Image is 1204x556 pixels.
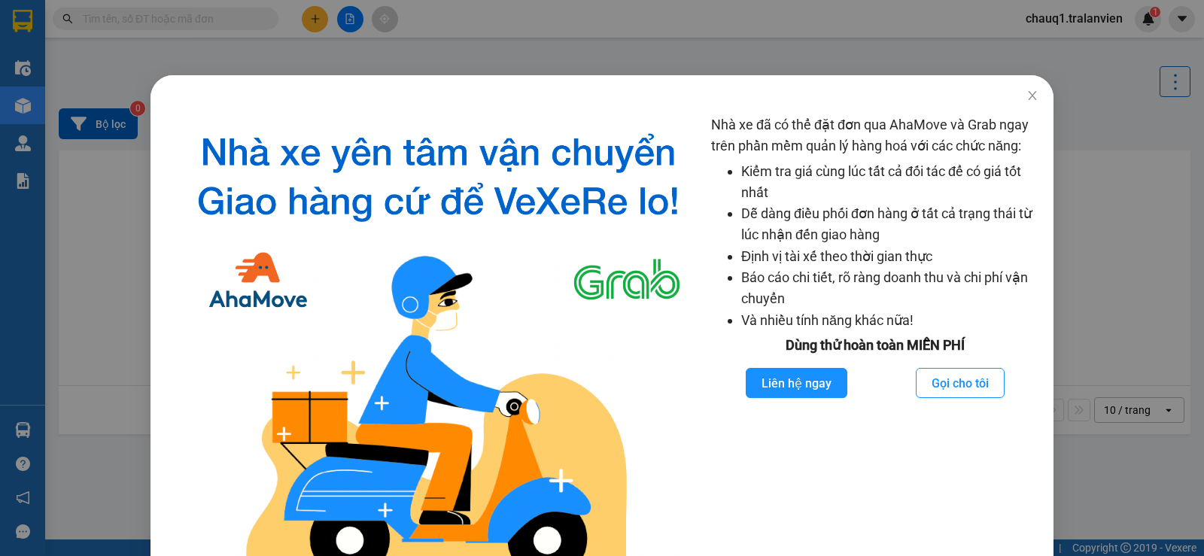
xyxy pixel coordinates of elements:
[741,203,1038,246] li: Dễ dàng điều phối đơn hàng ở tất cả trạng thái từ lúc nhận đến giao hàng
[741,161,1038,204] li: Kiểm tra giá cùng lúc tất cả đối tác để có giá tốt nhất
[711,335,1038,356] div: Dùng thử hoàn toàn MIỄN PHÍ
[746,368,847,398] button: Liên hệ ngay
[916,368,1005,398] button: Gọi cho tôi
[741,267,1038,310] li: Báo cáo chi tiết, rõ ràng doanh thu và chi phí vận chuyển
[741,310,1038,331] li: Và nhiều tính năng khác nữa!
[1011,75,1053,117] button: Close
[932,374,989,393] span: Gọi cho tôi
[762,374,832,393] span: Liên hệ ngay
[1026,90,1038,102] span: close
[741,246,1038,267] li: Định vị tài xế theo thời gian thực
